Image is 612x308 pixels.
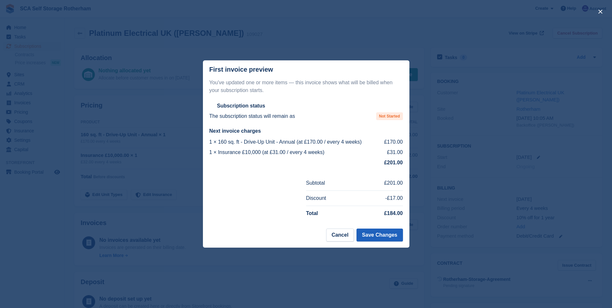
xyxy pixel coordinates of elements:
[356,191,403,206] td: -£17.00
[595,6,606,17] button: close
[209,147,382,158] td: 1 × Insurance £10,000 (at £31.00 / every 4 weeks)
[382,147,403,158] td: £31.00
[356,176,403,190] td: £201.00
[306,191,356,206] td: Discount
[384,210,403,216] strong: £184.00
[209,66,273,73] p: First invoice preview
[209,112,295,120] p: The subscription status will remain as
[376,112,403,120] span: Not Started
[209,79,403,94] p: You've updated one or more items — this invoice shows what will be billed when your subscription ...
[209,128,403,134] h2: Next invoice charges
[209,137,382,147] td: 1 × 160 sq. ft - Drive-Up Unit - Annual (at £170.00 / every 4 weeks)
[382,137,403,147] td: £170.00
[326,229,354,241] button: Cancel
[217,103,265,109] h2: Subscription status
[356,229,403,241] button: Save Changes
[384,160,403,165] strong: £201.00
[306,176,356,190] td: Subtotal
[306,210,318,216] strong: Total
